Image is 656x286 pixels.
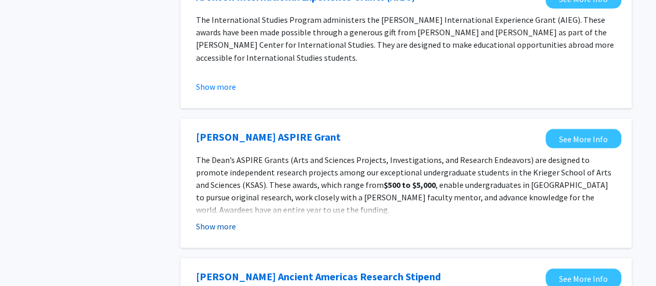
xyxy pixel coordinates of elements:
[196,13,616,63] p: The International Studies Program administers the [PERSON_NAME] International Experience Grant (A...
[196,80,236,92] button: Show more
[196,220,236,232] button: Show more
[196,153,616,215] p: The Dean’s ASPIRE Grants (Arts and Sciences Projects, Investigations, and Research Endeavors) are...
[384,179,436,189] strong: $500 to $5,000
[196,129,341,144] a: Opens in a new tab
[196,268,441,284] a: Opens in a new tab
[8,239,44,278] iframe: Chat
[546,129,621,148] a: Opens in a new tab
